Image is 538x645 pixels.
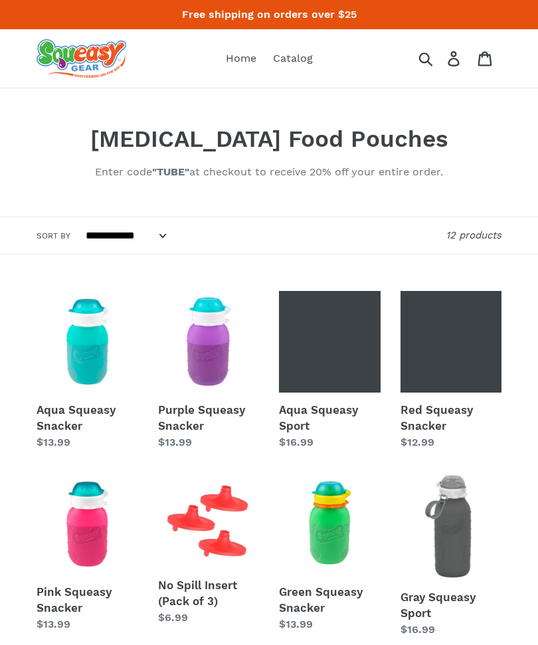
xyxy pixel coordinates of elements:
span: Catalog [273,52,313,65]
a: Catalog [266,48,319,68]
span: [MEDICAL_DATA] Food Pouches [90,125,448,153]
img: squeasy gear snacker portable food pouch [37,39,126,78]
strong: "TUBE" [152,165,189,178]
a: Home [219,48,263,68]
label: Sort by [37,230,70,242]
span: 12 products [446,229,501,241]
span: Home [226,52,256,65]
div: Enter code at checkout to receive 20% off your entire order. [37,164,501,180]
